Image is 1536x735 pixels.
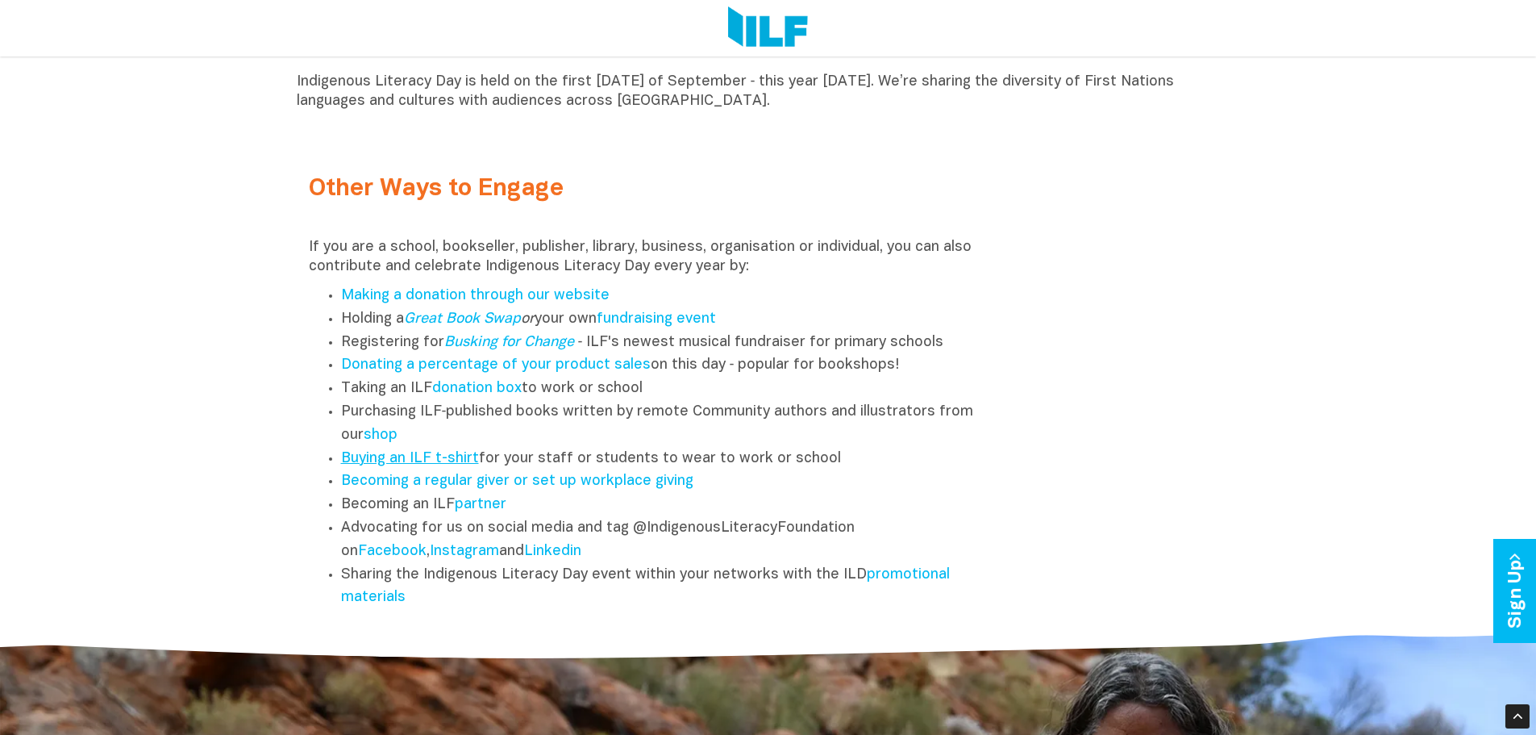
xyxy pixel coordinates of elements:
p: If you are a school, bookseller, publisher, library, business, organisation or individual, you ca... [309,238,993,277]
a: fundraising event [597,312,716,326]
a: donation box [432,382,522,395]
a: Busking for Change [444,336,574,349]
a: Instagram [430,545,499,558]
a: Facebook [358,545,427,558]
a: Great Book Swap [404,312,521,326]
a: Buying an ILF t-shirt [341,452,479,466]
img: Logo [728,6,808,50]
li: for your staff or students to wear to work or school [341,448,993,471]
li: Sharing the Indigenous Literacy Day event within your networks with the ILD [341,564,993,611]
li: Purchasing ILF‑published books written by remote Community authors and illustrators from our [341,401,993,448]
a: Making a donation through our website [341,289,610,303]
li: Holding a your own [341,308,993,332]
em: or [404,312,535,326]
p: Indigenous Literacy Day is held on the first [DATE] of September ‑ this year [DATE]. We’re sharin... [297,73,1240,111]
a: Becoming a regular giver or set up workplace giving [341,474,693,488]
a: partner [455,498,506,512]
li: on this day ‑ popular for bookshops! [341,354,993,378]
a: shop [364,428,398,442]
li: Becoming an ILF [341,494,993,517]
div: Scroll Back to Top [1505,704,1530,729]
a: Linkedin [524,545,581,558]
a: Donating a percentage of your product sales [341,358,651,372]
li: Advocating for us on social media and tag @IndigenousLiteracyFoundation on , and [341,517,993,564]
li: Registering for ‑ ILF's newest musical fundraiser for primary schools [341,332,993,355]
h2: Other Ways to Engage [309,176,993,203]
li: Taking an ILF to work or school [341,378,993,401]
